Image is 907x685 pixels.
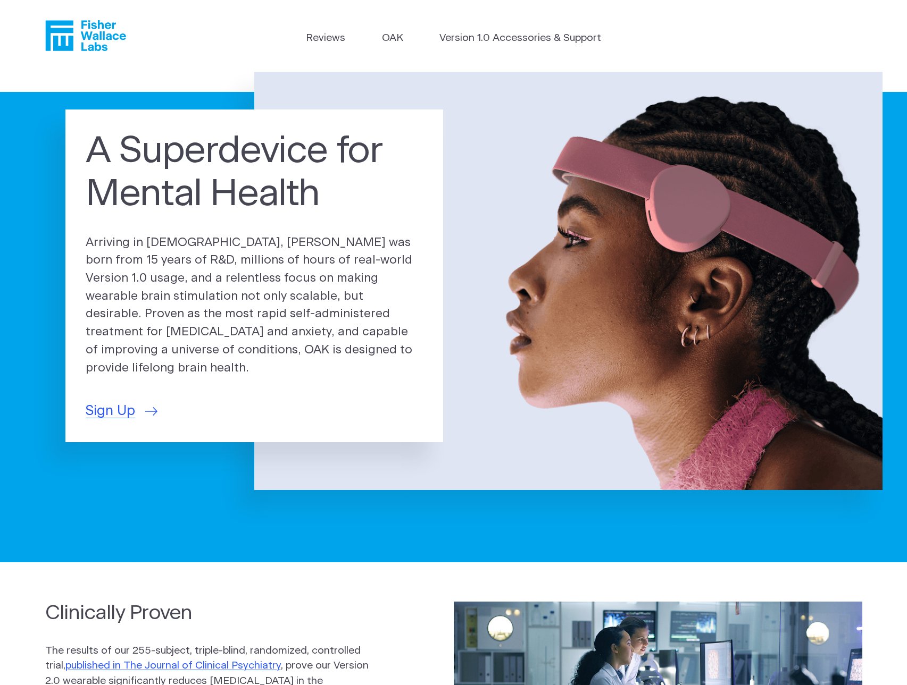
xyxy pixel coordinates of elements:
a: Version 1.0 Accessories & Support [439,31,601,46]
a: Sign Up [86,401,157,421]
p: Arriving in [DEMOGRAPHIC_DATA], [PERSON_NAME] was born from 15 years of R&D, millions of hours of... [86,234,423,377]
a: Reviews [306,31,345,46]
span: Sign Up [86,401,135,421]
a: Fisher Wallace [45,20,126,51]
a: OAK [382,31,403,46]
h1: A Superdevice for Mental Health [86,130,423,216]
h2: Clinically Proven [45,599,372,627]
a: published in The Journal of Clinical Psychiatry [65,661,281,671]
